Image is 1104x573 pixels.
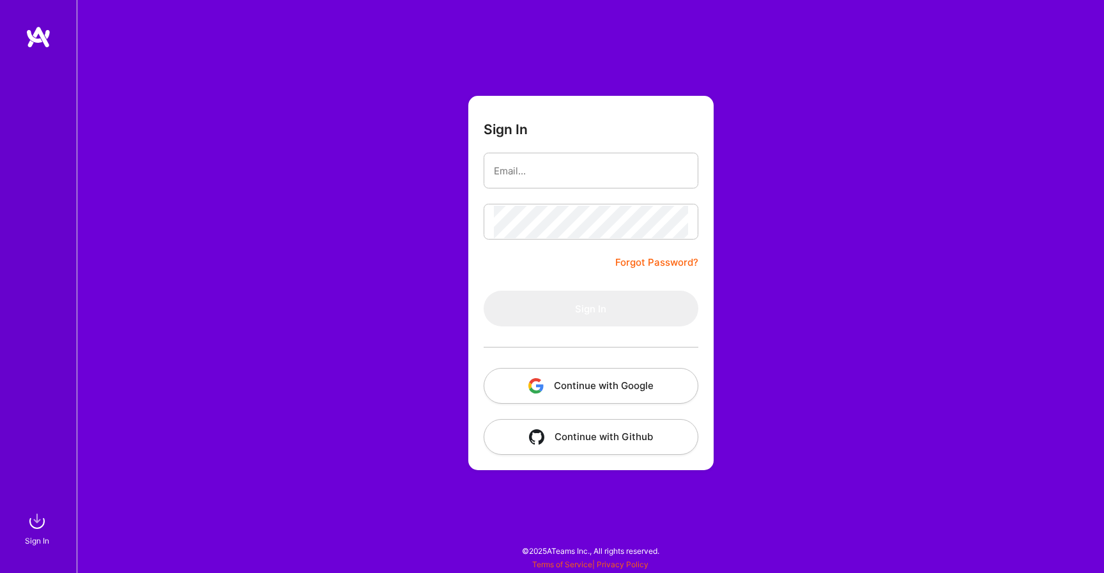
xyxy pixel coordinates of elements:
[27,508,50,547] a: sign inSign In
[26,26,51,49] img: logo
[529,429,544,445] img: icon
[77,535,1104,567] div: © 2025 ATeams Inc., All rights reserved.
[484,419,698,455] button: Continue with Github
[484,291,698,326] button: Sign In
[528,378,544,393] img: icon
[532,560,592,569] a: Terms of Service
[615,255,698,270] a: Forgot Password?
[25,534,49,547] div: Sign In
[24,508,50,534] img: sign in
[532,560,648,569] span: |
[597,560,648,569] a: Privacy Policy
[494,155,688,187] input: Email...
[484,368,698,404] button: Continue with Google
[484,121,528,137] h3: Sign In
